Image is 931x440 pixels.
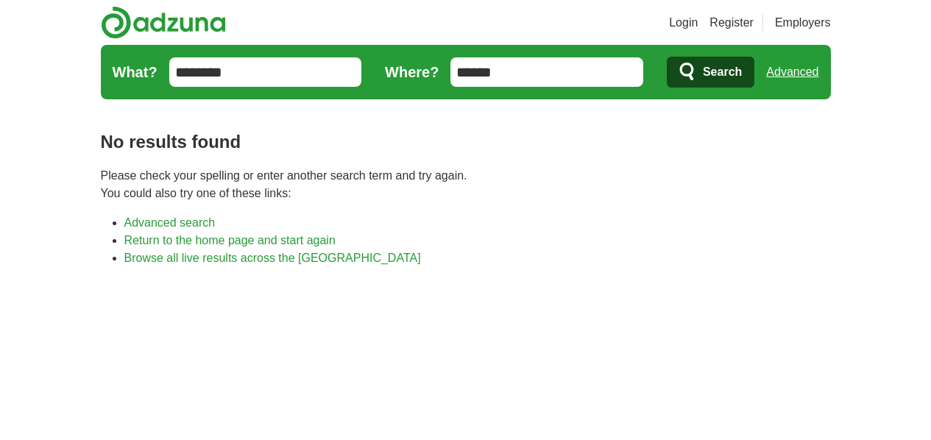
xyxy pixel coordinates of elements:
a: Advanced search [124,216,216,229]
img: Adzuna logo [101,6,226,39]
a: Login [669,14,698,32]
span: Search [703,57,742,87]
p: Please check your spelling or enter another search term and try again. You could also try one of ... [101,167,831,202]
a: Browse all live results across the [GEOGRAPHIC_DATA] [124,252,421,264]
a: Register [709,14,754,32]
a: Advanced [766,57,818,87]
a: Return to the home page and start again [124,234,336,246]
a: Employers [775,14,831,32]
button: Search [667,57,754,88]
label: What? [113,61,157,83]
label: Where? [385,61,439,83]
h1: No results found [101,129,831,155]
